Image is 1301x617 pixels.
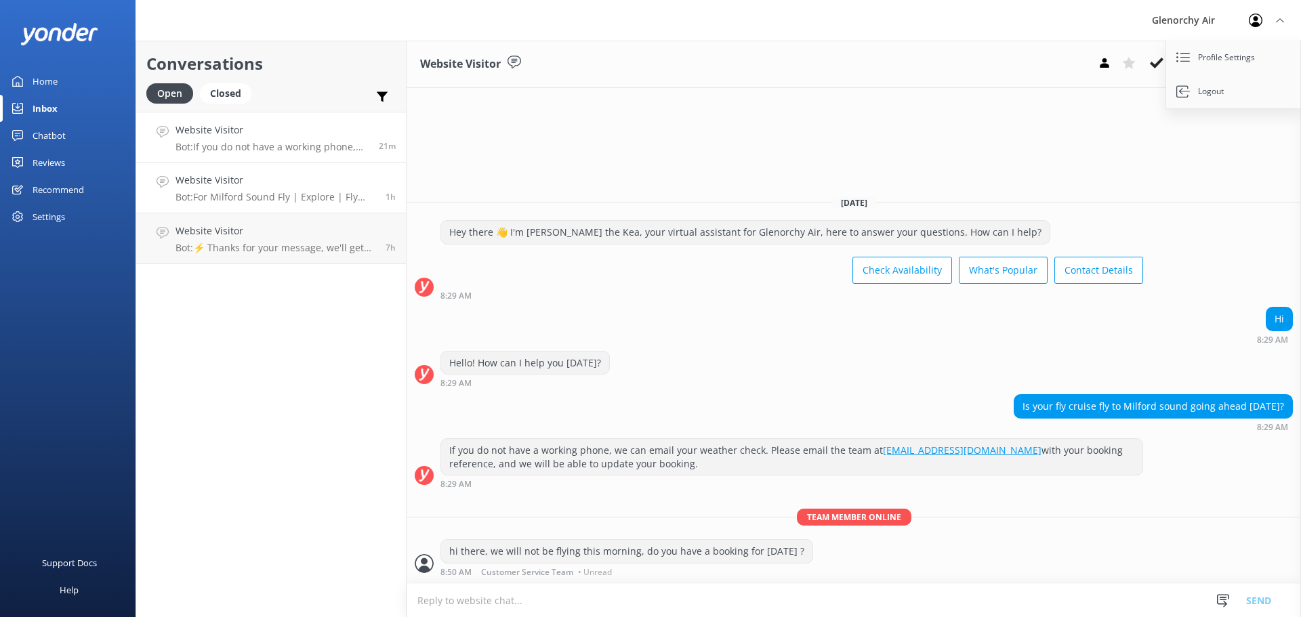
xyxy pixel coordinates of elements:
strong: 8:50 AM [440,568,472,576]
div: Open [146,83,193,104]
a: Website VisitorBot:⚡ Thanks for your message, we'll get back to you as soon as we can. You're als... [136,213,406,264]
a: [EMAIL_ADDRESS][DOMAIN_NAME] [883,444,1041,456]
a: Open [146,85,200,100]
div: Recommend [33,176,84,203]
div: Sep 12 2025 08:29am (UTC +12:00) Pacific/Auckland [440,479,1143,488]
a: Website VisitorBot:If you do not have a working phone, we can email your weather check. Please em... [136,112,406,163]
p: Bot: For Milford Sound Fly | Explore | Fly trips, departures are available year-round at 9:00 am,... [175,191,375,203]
div: Sep 12 2025 08:29am (UTC +12:00) Pacific/Auckland [1014,422,1293,431]
span: • Unread [578,568,612,576]
span: Sep 12 2025 08:29am (UTC +12:00) Pacific/Auckland [379,140,396,152]
div: Chatbot [33,122,66,149]
div: Home [33,68,58,95]
span: Sep 12 2025 12:52am (UTC +12:00) Pacific/Auckland [386,242,396,253]
h3: Website Visitor [420,56,501,73]
strong: 8:29 AM [1257,336,1288,344]
div: Hi [1266,307,1292,331]
div: Inbox [33,95,58,122]
span: Sep 12 2025 06:54am (UTC +12:00) Pacific/Auckland [386,191,396,203]
div: Settings [33,203,65,230]
div: hi there, we will not be flying this morning, do you have a booking for [DATE] ? [441,540,812,563]
h4: Website Visitor [175,123,369,137]
h2: Conversations [146,51,396,77]
strong: 8:29 AM [440,379,472,387]
h4: Website Visitor [175,224,375,238]
div: If you do not have a working phone, we can email your weather check. Please email the team at wit... [441,439,1142,475]
div: Support Docs [42,549,97,576]
img: yonder-white-logo.png [20,23,98,45]
div: Closed [200,83,251,104]
div: Sep 12 2025 08:29am (UTC +12:00) Pacific/Auckland [1257,335,1293,344]
p: Bot: If you do not have a working phone, we can email your weather check. Please email the team a... [175,141,369,153]
span: [DATE] [833,197,875,209]
div: Hey there 👋 I'm [PERSON_NAME] the Kea, your virtual assistant for Glenorchy Air, here to answer y... [441,221,1050,244]
a: Website VisitorBot:For Milford Sound Fly | Explore | Fly trips, departures are available year-rou... [136,163,406,213]
h4: Website Visitor [175,173,375,188]
div: Is your fly cruise fly to Milford sound going ahead [DATE]? [1014,395,1292,418]
span: Team member online [797,509,911,526]
button: What's Popular [959,257,1048,284]
div: Sep 12 2025 08:50am (UTC +12:00) Pacific/Auckland [440,567,813,576]
a: Closed [200,85,258,100]
div: Reviews [33,149,65,176]
span: Customer Service Team [481,568,573,576]
button: Contact Details [1054,257,1143,284]
div: Help [60,576,79,603]
div: Sep 12 2025 08:29am (UTC +12:00) Pacific/Auckland [440,291,1143,300]
strong: 8:29 AM [440,292,472,300]
strong: 8:29 AM [440,480,472,488]
button: Check Availability [852,257,952,284]
p: Bot: ⚡ Thanks for your message, we'll get back to you as soon as we can. You're also welcome to k... [175,242,375,254]
strong: 8:29 AM [1257,423,1288,431]
div: Sep 12 2025 08:29am (UTC +12:00) Pacific/Auckland [440,378,610,387]
div: Hello! How can I help you [DATE]? [441,352,609,375]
